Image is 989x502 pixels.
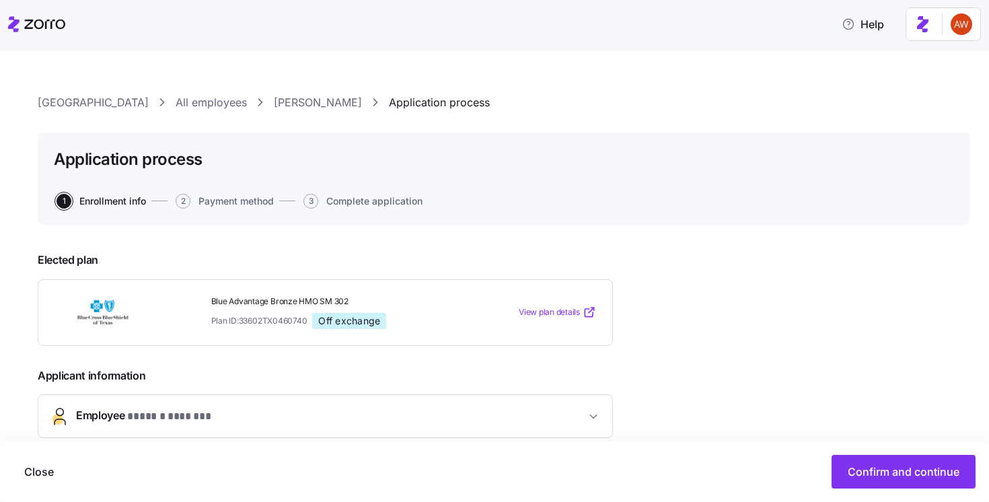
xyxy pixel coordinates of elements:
a: [GEOGRAPHIC_DATA] [38,94,149,111]
span: 3 [303,194,318,209]
img: Blue Cross and Blue Shield of Texas [54,297,151,328]
span: Off exchange [318,315,380,327]
span: Complete application [326,196,423,206]
span: Help [842,16,884,32]
span: Close [24,464,54,480]
button: Help [831,11,895,38]
span: 2 [176,194,190,209]
button: 2Payment method [176,194,274,209]
img: 3c671664b44671044fa8929adf5007c6 [951,13,972,35]
a: View plan details [519,306,596,319]
a: All employees [176,94,247,111]
a: [PERSON_NAME] [274,94,362,111]
span: Elected plan [38,252,613,268]
button: 1Enrollment info [57,194,146,209]
span: Employee [76,407,211,425]
h1: Application process [54,149,203,170]
span: View plan details [519,306,580,319]
span: 1 [57,194,71,209]
button: Close [13,455,65,489]
a: 1Enrollment info [54,194,146,209]
span: Blue Advantage Bronze HMO SM 302 [211,296,458,308]
span: Enrollment info [79,196,146,206]
span: Payment method [198,196,274,206]
a: 3Complete application [301,194,423,209]
button: Confirm and continue [832,455,976,489]
span: Applicant information [38,367,613,384]
span: Plan ID: 33602TX0460740 [211,315,307,326]
a: 2Payment method [173,194,274,209]
a: Application process [389,94,490,111]
span: Confirm and continue [848,464,959,480]
button: 3Complete application [303,194,423,209]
